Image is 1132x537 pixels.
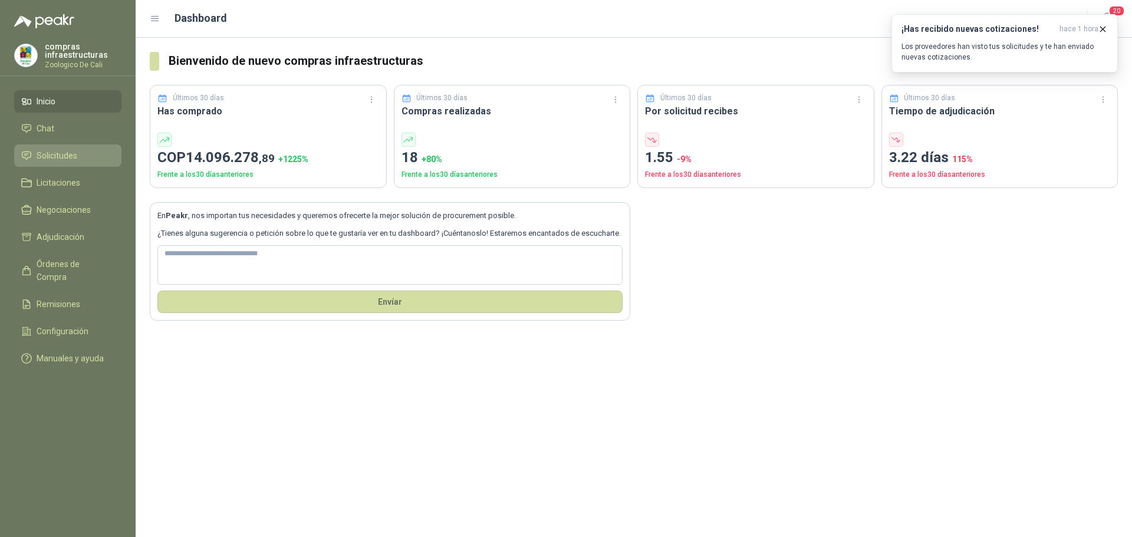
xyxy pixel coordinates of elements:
[157,291,623,313] button: Envíar
[157,147,379,169] p: COP
[14,90,121,113] a: Inicio
[14,253,121,288] a: Órdenes de Compra
[422,154,442,164] span: + 80 %
[677,154,692,164] span: -9 %
[37,298,80,311] span: Remisiones
[259,151,275,165] span: ,89
[1097,8,1118,29] button: 20
[14,172,121,194] a: Licitaciones
[904,93,955,104] p: Últimos 30 días
[37,352,104,365] span: Manuales y ayuda
[1059,24,1098,34] span: hace 1 hora
[37,258,110,284] span: Órdenes de Compra
[169,52,1118,70] h3: Bienvenido de nuevo compras infraestructuras
[402,169,623,180] p: Frente a los 30 días anteriores
[37,176,80,189] span: Licitaciones
[37,95,55,108] span: Inicio
[37,203,91,216] span: Negociaciones
[889,147,1111,169] p: 3.22 días
[889,104,1111,118] h3: Tiempo de adjudicación
[14,347,121,370] a: Manuales y ayuda
[14,199,121,221] a: Negociaciones
[891,14,1118,73] button: ¡Has recibido nuevas cotizaciones!hace 1 hora Los proveedores han visto tus solicitudes y te han ...
[166,211,188,220] b: Peakr
[952,154,973,164] span: 115 %
[157,169,379,180] p: Frente a los 30 días anteriores
[1108,5,1125,17] span: 20
[278,154,308,164] span: + 1225 %
[175,10,227,27] h1: Dashboard
[157,210,623,222] p: En , nos importan tus necesidades y queremos ofrecerte la mejor solución de procurement posible.
[14,117,121,140] a: Chat
[889,169,1111,180] p: Frente a los 30 días anteriores
[14,226,121,248] a: Adjudicación
[15,44,37,67] img: Company Logo
[186,149,275,166] span: 14.096.278
[37,230,84,243] span: Adjudicación
[901,24,1055,34] h3: ¡Has recibido nuevas cotizaciones!
[14,144,121,167] a: Solicitudes
[14,14,74,28] img: Logo peakr
[37,149,77,162] span: Solicitudes
[14,320,121,342] a: Configuración
[45,61,121,68] p: Zoologico De Cali
[645,169,867,180] p: Frente a los 30 días anteriores
[14,293,121,315] a: Remisiones
[660,93,712,104] p: Últimos 30 días
[45,42,121,59] p: compras infraestructuras
[402,147,623,169] p: 18
[416,93,468,104] p: Últimos 30 días
[901,41,1108,62] p: Los proveedores han visto tus solicitudes y te han enviado nuevas cotizaciones.
[173,93,224,104] p: Últimos 30 días
[645,147,867,169] p: 1.55
[157,228,623,239] p: ¿Tienes alguna sugerencia o petición sobre lo que te gustaría ver en tu dashboard? ¡Cuéntanoslo! ...
[645,104,867,118] h3: Por solicitud recibes
[37,325,88,338] span: Configuración
[157,104,379,118] h3: Has comprado
[37,122,54,135] span: Chat
[402,104,623,118] h3: Compras realizadas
